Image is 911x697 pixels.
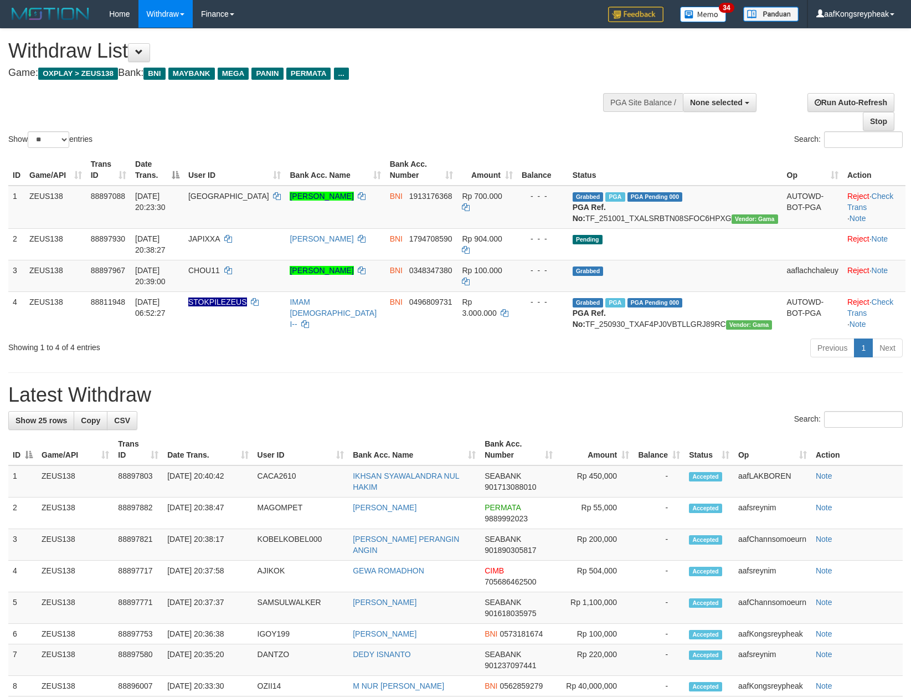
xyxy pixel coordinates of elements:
td: 88897803 [114,465,163,498]
td: 88897771 [114,592,163,624]
span: Copy 705686462500 to clipboard [485,577,536,586]
td: · [843,260,905,291]
label: Show entries [8,131,92,148]
td: [DATE] 20:36:38 [163,624,253,644]
td: [DATE] 20:40:42 [163,465,253,498]
span: 88897088 [91,192,125,201]
td: SAMSULWALKER [253,592,349,624]
span: OXPLAY > ZEUS138 [38,68,118,80]
td: Rp 40,000,000 [557,676,634,696]
b: PGA Ref. No: [573,203,606,223]
span: Pending [573,235,603,244]
span: ... [334,68,349,80]
td: Rp 450,000 [557,465,634,498]
td: 3 [8,529,37,561]
span: Copy 901618035975 to clipboard [485,609,536,618]
a: Note [816,566,832,575]
span: MAYBANK [168,68,215,80]
td: AUTOWD-BOT-PGA [783,291,843,334]
td: 2 [8,228,25,260]
th: User ID: activate to sort column ascending [184,154,286,186]
h1: Latest Withdraw [8,384,903,406]
td: aafLAKBOREN [734,465,811,498]
span: JAPIXXA [188,234,220,243]
span: Copy 0573181674 to clipboard [500,629,543,638]
td: MAGOMPET [253,498,349,529]
div: - - - [522,233,564,244]
span: Copy 0496809731 to clipboard [409,298,452,306]
a: M NUR [PERSON_NAME] [353,681,444,690]
span: None selected [690,98,743,107]
th: Status: activate to sort column ascending [684,434,734,465]
a: [PERSON_NAME] [353,598,416,607]
span: Vendor URL: https://trx31.1velocity.biz [732,214,778,224]
span: Rp 100.000 [462,266,502,275]
a: Show 25 rows [8,411,74,430]
th: Balance [517,154,568,186]
th: Bank Acc. Name: activate to sort column ascending [285,154,385,186]
td: - [634,529,684,561]
th: Trans ID: activate to sort column ascending [86,154,131,186]
span: 88897967 [91,266,125,275]
span: [GEOGRAPHIC_DATA] [188,192,269,201]
span: 88811948 [91,298,125,306]
td: Rp 200,000 [557,529,634,561]
div: - - - [522,296,564,307]
a: GEWA ROMADHON [353,566,424,575]
td: 88897882 [114,498,163,529]
td: aafKongsreypheak [734,676,811,696]
td: 8 [8,676,37,696]
span: [DATE] 20:38:27 [135,234,166,254]
img: Button%20Memo.svg [680,7,727,22]
td: 7 [8,644,37,676]
a: [PERSON_NAME] [290,192,353,201]
td: [DATE] 20:35:20 [163,644,253,676]
a: CSV [107,411,137,430]
td: · · [843,186,905,229]
span: SEABANK [485,471,521,480]
a: Note [872,234,888,243]
td: aafsreynim [734,561,811,592]
td: TF_250930_TXAF4PJ0VBTLLGRJ89RC [568,291,783,334]
div: - - - [522,191,564,202]
a: Note [816,598,832,607]
td: 2 [8,498,37,529]
td: aafsreynim [734,498,811,529]
span: Marked by aafpengsreynich [605,192,625,202]
span: Accepted [689,682,722,691]
a: [PERSON_NAME] PERANGIN ANGIN [353,535,459,555]
td: aafChannsomoeurn [734,529,811,561]
span: Copy 901237097441 to clipboard [485,661,536,670]
input: Search: [824,411,903,428]
span: Copy 0562859279 to clipboard [500,681,543,690]
td: aafsreynim [734,644,811,676]
a: Reject [847,234,869,243]
th: Bank Acc. Name: activate to sort column ascending [348,434,480,465]
th: Op: activate to sort column ascending [783,154,843,186]
span: Grabbed [573,298,604,307]
span: PGA Pending [627,192,683,202]
span: Rp 700.000 [462,192,502,201]
td: Rp 55,000 [557,498,634,529]
td: ZEUS138 [37,529,114,561]
span: BNI [390,234,403,243]
span: Copy [81,416,100,425]
td: ZEUS138 [25,186,86,229]
span: Copy 1913176368 to clipboard [409,192,452,201]
td: [DATE] 20:37:37 [163,592,253,624]
th: Bank Acc. Number: activate to sort column ascending [385,154,458,186]
td: 4 [8,291,25,334]
a: Previous [810,339,855,357]
span: BNI [390,266,403,275]
span: MEGA [218,68,249,80]
span: Grabbed [573,192,604,202]
input: Search: [824,131,903,148]
td: TF_251001_TXALSRBTN08SFOC6HPXG [568,186,783,229]
td: 4 [8,561,37,592]
th: Amount: activate to sort column ascending [457,154,517,186]
a: Next [872,339,903,357]
span: Copy 1794708590 to clipboard [409,234,452,243]
th: Bank Acc. Number: activate to sort column ascending [480,434,557,465]
span: SEABANK [485,535,521,544]
th: Amount: activate to sort column ascending [557,434,634,465]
